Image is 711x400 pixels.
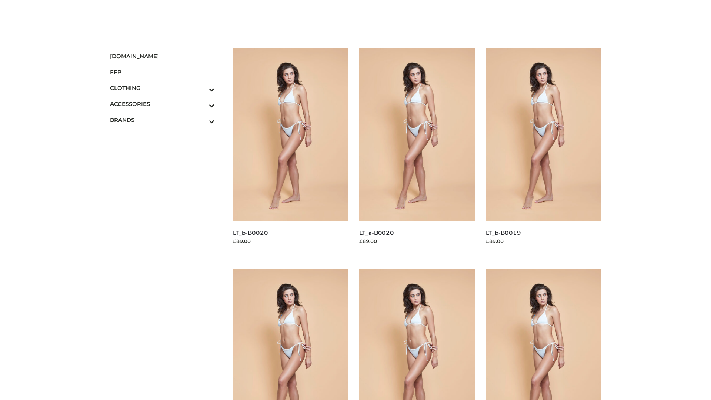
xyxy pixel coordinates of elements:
[233,229,268,236] a: LT_b-B0020
[188,112,214,128] button: Toggle Submenu
[486,237,601,245] div: £89.00
[110,116,214,124] span: BRANDS
[110,80,214,96] a: CLOTHINGToggle Submenu
[110,68,214,76] span: FFP
[188,96,214,112] button: Toggle Submenu
[359,237,475,245] div: £89.00
[233,237,348,245] div: £89.00
[359,229,394,236] a: LT_a-B0020
[486,229,521,236] a: LT_b-B0019
[110,84,214,92] span: CLOTHING
[110,52,214,60] span: [DOMAIN_NAME]
[110,112,214,128] a: BRANDSToggle Submenu
[110,48,214,64] a: [DOMAIN_NAME]
[188,80,214,96] button: Toggle Submenu
[110,100,214,108] span: ACCESSORIES
[110,96,214,112] a: ACCESSORIESToggle Submenu
[110,64,214,80] a: FFP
